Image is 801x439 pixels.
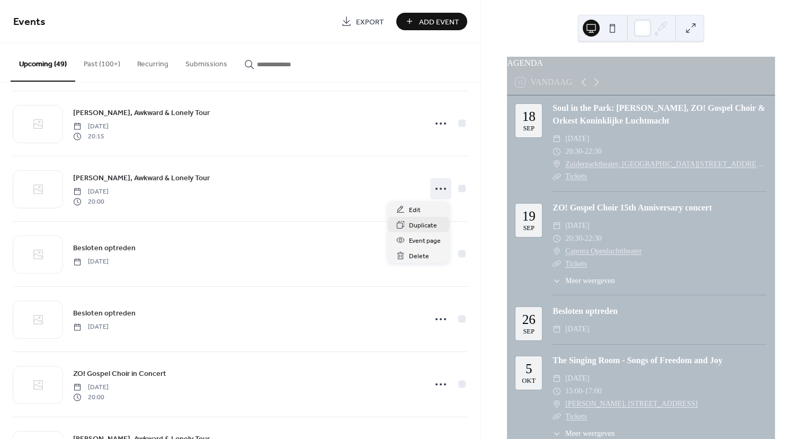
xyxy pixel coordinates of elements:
[73,173,210,184] span: [PERSON_NAME], Awkward & Lonely Tour
[73,242,136,254] a: Besloten optreden
[522,110,536,123] div: 18
[73,107,210,119] a: [PERSON_NAME], Awkward & Lonely Tour
[582,232,585,245] span: -
[409,235,441,247] span: Event page
[565,275,615,286] span: Meer weergeven
[409,220,437,231] span: Duplicate
[75,43,129,81] button: Past (100+)
[553,275,561,286] div: ​
[73,243,136,254] span: Besloten optreden
[409,251,429,262] span: Delete
[585,385,602,398] span: 17:00
[419,16,459,28] span: Add Event
[129,43,177,81] button: Recurring
[553,219,561,232] div: ​
[565,219,589,232] span: [DATE]
[523,225,535,232] div: sep
[73,392,109,402] span: 20:00
[553,103,765,125] a: Soul in the Park: [PERSON_NAME], ZO! Gospel Choir & Orkest Koninklijke Luchtmacht
[565,158,767,171] a: Zuiderparktheater, [GEOGRAPHIC_DATA][STREET_ADDRESS]
[73,368,166,380] span: ZO! Gospel Choir in Concert
[565,412,587,420] a: Tickets
[73,131,109,141] span: 20:15
[507,57,775,69] div: AGENDA
[553,410,561,423] div: ​
[553,428,615,439] button: ​Meer weergeven
[553,323,561,336] div: ​
[553,385,561,398] div: ​
[565,172,587,180] a: Tickets
[565,398,698,410] a: [PERSON_NAME], [STREET_ADDRESS]
[522,377,536,384] div: okt
[396,13,467,30] button: Add Event
[409,205,421,216] span: Edit
[553,356,723,365] a: The Singing Room - Songs of Freedom and Joy
[73,187,109,197] span: [DATE]
[522,313,536,326] div: 26
[73,308,136,319] span: Besloten optreden
[565,428,615,439] span: Meer weergeven
[73,197,109,206] span: 20:00
[553,158,561,171] div: ​
[553,398,561,410] div: ​
[553,372,561,385] div: ​
[73,367,166,380] a: ZO! Gospel Choir in Concert
[73,257,109,267] span: [DATE]
[73,108,210,119] span: [PERSON_NAME], Awkward & Lonely Tour
[565,385,582,398] span: 15:00
[73,307,136,319] a: Besloten optreden
[582,385,585,398] span: -
[553,428,561,439] div: ​
[13,12,46,32] span: Events
[523,328,535,335] div: sep
[73,172,210,184] a: [PERSON_NAME], Awkward & Lonely Tour
[565,372,589,385] span: [DATE]
[73,383,109,392] span: [DATE]
[582,145,585,158] span: -
[553,170,561,183] div: ​
[553,245,561,258] div: ​
[333,13,392,30] a: Export
[585,232,602,245] span: 22:30
[553,258,561,270] div: ​
[11,43,75,82] button: Upcoming (49)
[565,323,589,336] span: [DATE]
[565,260,587,268] a: Tickets
[553,232,561,245] div: ​
[177,43,236,81] button: Submissions
[526,362,532,375] div: 5
[565,232,582,245] span: 20:30
[565,133,589,145] span: [DATE]
[565,245,642,258] a: Caprera Openluchttheater
[553,133,561,145] div: ​
[553,275,615,286] button: ​Meer weergeven
[522,209,536,223] div: 19
[585,145,602,158] span: 22:30
[565,145,582,158] span: 20:30
[73,122,109,131] span: [DATE]
[523,125,535,132] div: sep
[553,203,712,212] a: ZO! Gospel Choir 15th Anniversary concert
[73,322,109,332] span: [DATE]
[553,305,767,318] div: Besloten optreden
[553,145,561,158] div: ​
[356,16,384,28] span: Export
